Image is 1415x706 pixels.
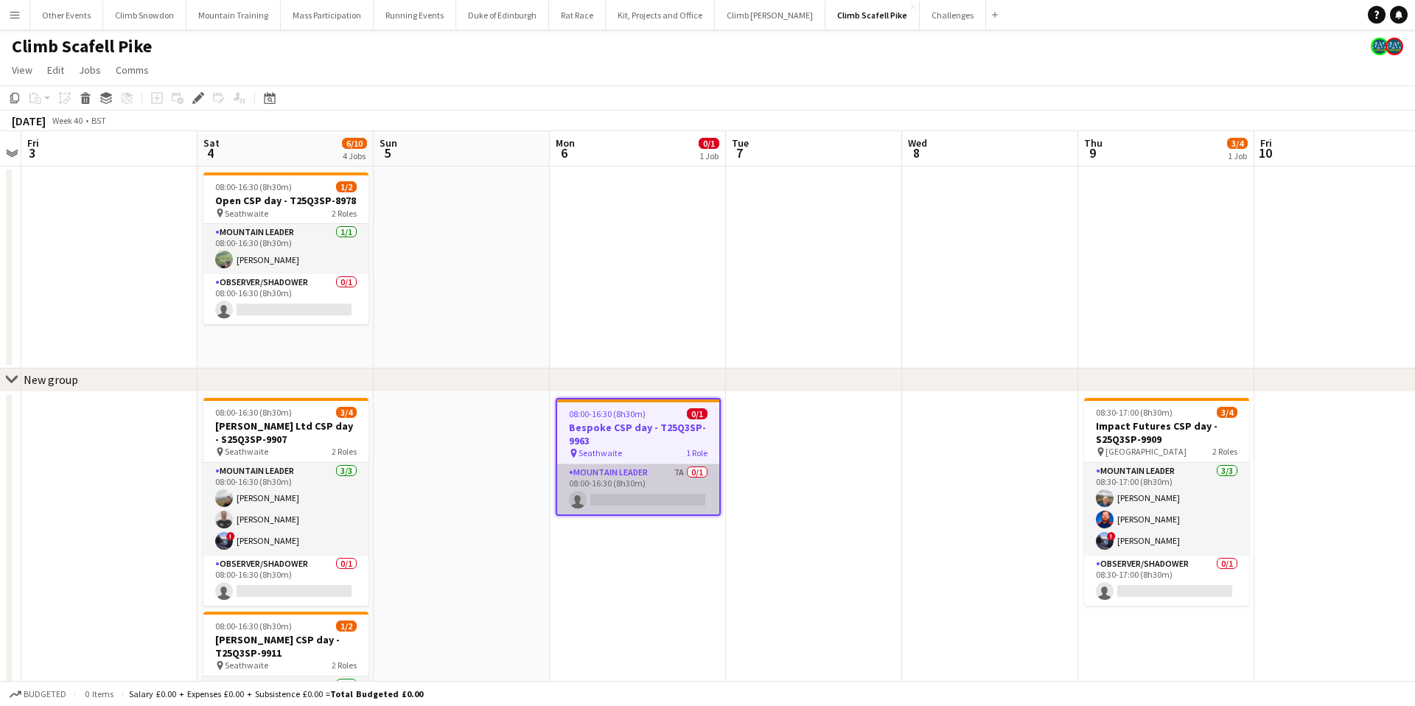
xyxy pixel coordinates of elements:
span: 2 Roles [332,660,357,671]
span: 6 [553,144,575,161]
h3: Impact Futures CSP day - S25Q3SP-9909 [1084,419,1249,446]
button: Kit, Projects and Office [606,1,715,29]
span: ! [226,532,235,541]
span: [GEOGRAPHIC_DATA] [1105,446,1187,457]
span: 1/2 [336,621,357,632]
span: 2 Roles [332,208,357,219]
app-job-card: 08:00-16:30 (8h30m)0/1Bespoke CSP day - T25Q3SP-9963 Seathwaite1 RoleMountain Leader7A0/108:00-16... [556,398,721,516]
div: 4 Jobs [343,150,366,161]
span: 08:00-16:30 (8h30m) [569,408,646,419]
span: Mon [556,136,575,150]
app-card-role: Mountain Leader1/108:00-16:30 (8h30m)[PERSON_NAME] [203,224,368,274]
app-job-card: 08:00-16:30 (8h30m)1/2Open CSP day - T25Q3SP-8978 Seathwaite2 RolesMountain Leader1/108:00-16:30 ... [203,172,368,324]
span: Budgeted [24,689,66,699]
span: 3/4 [1227,138,1248,149]
span: 08:30-17:00 (8h30m) [1096,407,1173,418]
span: 0 items [81,688,116,699]
div: [DATE] [12,113,46,128]
span: 3 [25,144,39,161]
span: 1 Role [686,447,707,458]
button: Rat Race [549,1,606,29]
span: Seathwaite [579,447,622,458]
span: 7 [730,144,749,161]
div: 1 Job [699,150,719,161]
button: Climb [PERSON_NAME] [715,1,825,29]
button: Duke of Edinburgh [456,1,549,29]
span: Fri [27,136,39,150]
a: Edit [41,60,70,80]
div: New group [24,372,78,387]
span: 2 Roles [332,446,357,457]
a: Jobs [73,60,107,80]
app-job-card: 08:00-16:30 (8h30m)3/4[PERSON_NAME] Ltd CSP day - S25Q3SP-9907 Seathwaite2 RolesMountain Leader3/... [203,398,368,606]
span: Jobs [79,63,101,77]
app-card-role: Observer/Shadower0/108:30-17:00 (8h30m) [1084,556,1249,606]
app-card-role: Observer/Shadower0/108:00-16:30 (8h30m) [203,274,368,324]
app-card-role: Mountain Leader3/308:30-17:00 (8h30m)[PERSON_NAME][PERSON_NAME]![PERSON_NAME] [1084,463,1249,556]
app-user-avatar: Staff RAW Adventures [1371,38,1388,55]
button: Mass Participation [281,1,374,29]
span: 0/1 [687,408,707,419]
span: 0/1 [699,138,719,149]
span: Edit [47,63,64,77]
a: View [6,60,38,80]
app-user-avatar: Staff RAW Adventures [1386,38,1403,55]
div: Salary £0.00 + Expenses £0.00 + Subsistence £0.00 = [129,688,423,699]
span: Sun [380,136,397,150]
div: BST [91,115,106,126]
span: Thu [1084,136,1103,150]
span: 10 [1258,144,1272,161]
button: Mountain Training [186,1,281,29]
button: Running Events [374,1,456,29]
span: Seathwaite [225,446,268,457]
a: Comms [110,60,155,80]
span: Week 40 [49,115,85,126]
app-card-role: Mountain Leader7A0/108:00-16:30 (8h30m) [557,464,719,514]
span: 3/4 [336,407,357,418]
span: Wed [908,136,927,150]
h3: Open CSP day - T25Q3SP-8978 [203,194,368,207]
div: 1 Job [1228,150,1247,161]
span: 8 [906,144,927,161]
span: Total Budgeted £0.00 [330,688,423,699]
span: Sat [203,136,220,150]
button: Climb Snowdon [103,1,186,29]
span: 4 [201,144,220,161]
app-card-role: Mountain Leader3/308:00-16:30 (8h30m)[PERSON_NAME][PERSON_NAME]![PERSON_NAME] [203,463,368,556]
span: 3/4 [1217,407,1237,418]
span: Tue [732,136,749,150]
app-card-role: Observer/Shadower0/108:00-16:30 (8h30m) [203,556,368,606]
span: 5 [377,144,397,161]
h3: [PERSON_NAME] Ltd CSP day - S25Q3SP-9907 [203,419,368,446]
span: 08:00-16:30 (8h30m) [215,181,292,192]
span: 6/10 [342,138,367,149]
h1: Climb Scafell Pike [12,35,152,57]
span: Seathwaite [225,208,268,219]
app-job-card: 08:30-17:00 (8h30m)3/4Impact Futures CSP day - S25Q3SP-9909 [GEOGRAPHIC_DATA]2 RolesMountain Lead... [1084,398,1249,606]
span: 08:00-16:30 (8h30m) [215,621,292,632]
button: Challenges [920,1,986,29]
span: 08:00-16:30 (8h30m) [215,407,292,418]
span: 9 [1082,144,1103,161]
span: 1/2 [336,181,357,192]
h3: Bespoke CSP day - T25Q3SP-9963 [557,421,719,447]
span: View [12,63,32,77]
span: ! [1107,532,1116,541]
span: Seathwaite [225,660,268,671]
span: Comms [116,63,149,77]
h3: [PERSON_NAME] CSP day - T25Q3SP-9911 [203,633,368,660]
button: Other Events [30,1,103,29]
span: Fri [1260,136,1272,150]
button: Budgeted [7,686,69,702]
span: 2 Roles [1212,446,1237,457]
button: Climb Scafell Pike [825,1,920,29]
